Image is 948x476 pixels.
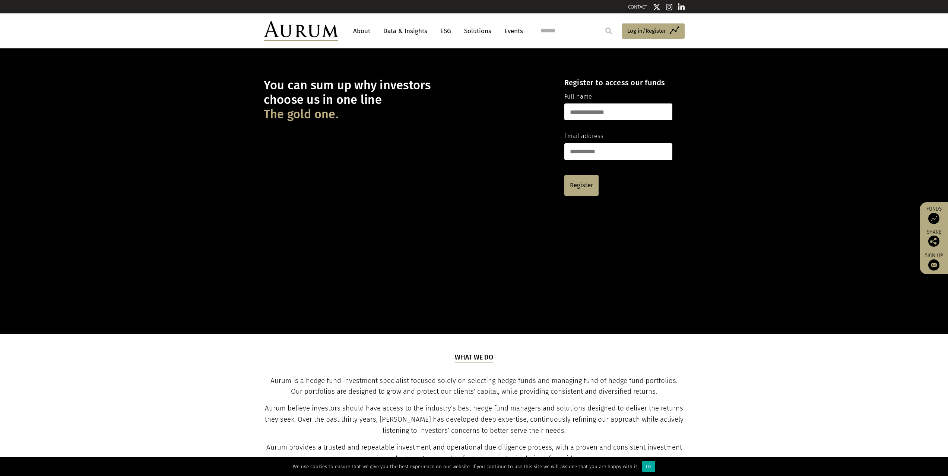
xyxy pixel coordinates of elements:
[666,3,673,11] img: Instagram icon
[923,252,944,271] a: Sign up
[628,4,647,10] a: CONTACT
[627,26,666,35] span: Log in/Register
[265,404,684,435] span: Aurum believe investors should have access to the industry’s best hedge fund managers and solutio...
[264,21,338,41] img: Aurum
[928,236,939,247] img: Share this post
[264,107,339,122] span: The gold one.
[437,24,455,38] a: ESG
[678,3,685,11] img: Linkedin icon
[928,213,939,224] img: Access Funds
[564,175,599,196] a: Register
[923,206,944,224] a: Funds
[349,24,374,38] a: About
[923,230,944,247] div: Share
[564,131,603,141] label: Email address
[460,24,495,38] a: Solutions
[564,92,592,102] label: Full name
[564,78,672,87] h4: Register to access our funds
[380,24,431,38] a: Data & Insights
[642,461,655,472] div: Ok
[622,23,685,39] a: Log in/Register
[266,443,682,463] span: Aurum provides a trusted and repeatable investment and operational due diligence process, with a ...
[270,377,678,396] span: Aurum is a hedge fund investment specialist focused solely on selecting hedge funds and managing ...
[653,3,660,11] img: Twitter icon
[455,353,493,363] h5: What we do
[928,259,939,271] img: Sign up to our newsletter
[601,23,616,38] input: Submit
[264,78,551,122] h1: You can sum up why investors choose us in one line
[501,24,523,38] a: Events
